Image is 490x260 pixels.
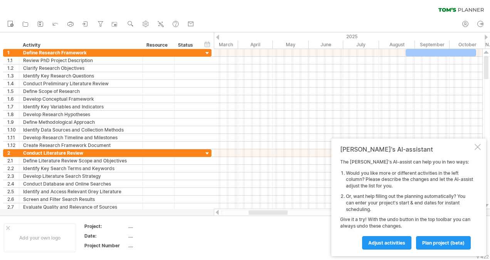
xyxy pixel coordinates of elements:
div: 2.4 [7,180,19,187]
div: v 422 [477,254,489,260]
div: 1.3 [7,72,19,79]
div: June 2025 [309,41,343,49]
a: Adjust activities [362,236,411,250]
div: Identify Key Search Terms and Keywords [23,165,139,172]
div: Resource [146,41,170,49]
div: 2.1 [7,157,19,164]
li: Would you like more or different activities in the left column? Please describe the changes and l... [346,170,473,189]
div: Status [178,41,195,49]
div: 1.8 [7,111,19,118]
li: Or, want help filling out the planning automatically? You can enter your project's start & end da... [346,193,473,213]
div: Identify Key Variables and Indicators [23,103,139,110]
div: Screen and Filter Search Results [23,196,139,203]
div: Clarify Research Objectives [23,64,139,72]
div: Develop Literature Search Strategy [23,172,139,180]
div: Conduct Database and Online Searches [23,180,139,187]
div: Define Scope of Research [23,88,139,95]
div: August 2025 [379,41,415,49]
div: [PERSON_NAME]'s AI-assistant [340,145,473,153]
div: 1 [7,49,19,56]
div: Create Research Framework Document [23,142,139,149]
div: 1.5 [7,88,19,95]
div: 1.11 [7,134,19,141]
div: May 2025 [273,41,309,49]
span: plan project (beta) [422,240,465,246]
div: 2.2 [7,165,19,172]
div: 1.6 [7,95,19,103]
div: Identify and Access Relevant Grey Literature [23,188,139,195]
div: Evaluate Quality and Relevance of Sources [23,203,139,211]
div: 2 [7,149,19,157]
div: 2.7 [7,203,19,211]
div: Conduct Preliminary Literature Review [23,80,139,87]
div: 2.3 [7,172,19,180]
div: 1.12 [7,142,19,149]
div: April 2025 [238,41,273,49]
div: 2.5 [7,188,19,195]
div: 1.9 [7,118,19,126]
div: .... [128,233,193,239]
div: July 2025 [343,41,379,49]
div: 1.10 [7,126,19,133]
div: Define Literature Review Scope and Objectives [23,157,139,164]
div: Project: [84,223,127,230]
div: Project Number [84,242,127,249]
div: Activity [23,41,138,49]
div: 1.7 [7,103,19,110]
div: 1.1 [7,57,19,64]
div: Review PhD Project Description [23,57,139,64]
a: plan project (beta) [416,236,471,250]
div: 1.4 [7,80,19,87]
div: March 2025 [202,41,238,49]
div: .... [128,242,193,249]
div: .... [128,223,193,230]
div: Identify Data Sources and Collection Methods [23,126,139,133]
div: The [PERSON_NAME]'s AI-assist can help you in two ways: Give it a try! With the undo button in th... [340,159,473,249]
span: Adjust activities [368,240,405,246]
div: 1.2 [7,64,19,72]
div: Develop Conceptual Framework [23,95,139,103]
div: September 2025 [415,41,450,49]
div: 2.6 [7,196,19,203]
div: Add your own logo [4,223,76,252]
div: Develop Research Timeline and Milestones [23,134,139,141]
div: Conduct Literature Review [23,149,139,157]
div: Define Methodological Approach [23,118,139,126]
div: October 2025 [450,41,485,49]
div: Identify Key Research Questions [23,72,139,79]
div: Develop Research Hypotheses [23,111,139,118]
div: Date: [84,233,127,239]
div: Define Research Framework [23,49,139,56]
